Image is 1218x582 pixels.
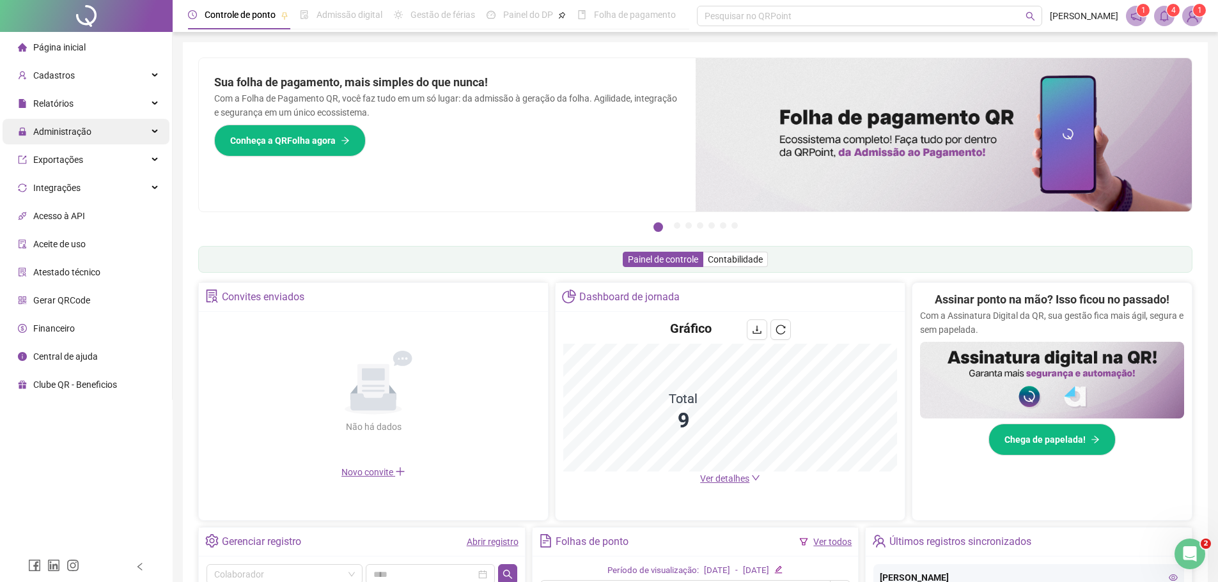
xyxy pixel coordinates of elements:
[1159,10,1170,22] span: bell
[33,183,81,193] span: Integrações
[18,183,27,192] span: sync
[628,254,698,264] span: Painel de controle
[653,222,663,232] button: 1
[18,99,27,108] span: file
[410,10,475,20] span: Gestão de férias
[670,319,712,337] h4: Gráfico
[18,155,27,164] span: export
[18,296,27,305] span: qrcode
[539,534,552,548] span: file-text
[18,352,27,361] span: info-circle
[1141,6,1146,15] span: 1
[18,211,27,220] span: api
[395,466,405,477] span: plus
[579,286,680,308] div: Dashboard de jornada
[28,559,41,572] span: facebook
[700,473,760,484] a: Ver detalhes down
[1171,6,1176,15] span: 4
[935,291,1169,309] h2: Assinar ponto na mão? Isso ficou no passado!
[18,324,27,333] span: dollar
[18,71,27,80] span: user-add
[708,254,763,264] span: Contabilidade
[47,559,60,572] span: linkedin
[214,73,680,91] h2: Sua folha de pagamento, mais simples do que nunca!
[1026,11,1035,21] span: search
[341,467,405,477] span: Novo convite
[33,211,85,221] span: Acesso à API
[697,222,703,229] button: 4
[503,10,553,20] span: Painel do DP
[222,286,304,308] div: Convites enviados
[696,58,1192,211] img: banner%2F8d14a306-6205-4263-8e5b-06e9a85ad873.png
[558,11,566,19] span: pushpin
[872,534,886,548] span: team
[33,70,75,80] span: Cadastros
[988,424,1116,456] button: Chega de papelada!
[281,11,288,19] span: pushpin
[920,309,1184,337] p: Com a Assinatura Digital da QR, sua gestão fica mais ágil, segura e sem papelada.
[594,10,676,20] span: Folha de pagamento
[205,10,276,20] span: Controle de ponto
[33,379,117,390] span: Clube QR - Beneficios
[33,295,90,305] span: Gerar QRCode
[487,10,496,19] span: dashboard
[577,10,586,19] span: book
[188,10,197,19] span: clock-circle
[467,537,519,547] a: Abrir registro
[136,562,144,571] span: left
[889,531,1031,553] div: Últimos registros sincronizados
[607,564,699,578] div: Período de visualização:
[18,380,27,389] span: gift
[674,222,680,229] button: 2
[1169,573,1178,582] span: eye
[1130,10,1142,22] span: notification
[33,323,75,333] span: Financeiro
[1175,539,1205,569] iframe: Intercom live chat
[205,289,219,303] span: solution
[562,289,575,303] span: pie-chart
[700,473,749,484] span: Ver detalhes
[704,564,730,578] div: [DATE]
[394,10,403,19] span: sun
[503,569,513,579] span: search
[1004,433,1086,447] span: Chega de papelada!
[33,267,100,277] span: Atestado técnico
[300,10,309,19] span: file-done
[556,531,629,553] div: Folhas de ponto
[33,42,86,52] span: Página inicial
[315,420,432,434] div: Não há dados
[33,98,74,109] span: Relatórios
[752,325,762,335] span: download
[774,565,783,574] span: edit
[1167,4,1180,17] sup: 4
[685,222,692,229] button: 3
[33,351,98,362] span: Central de ajuda
[205,534,219,548] span: setting
[33,155,83,165] span: Exportações
[18,240,27,249] span: audit
[1183,6,1202,26] img: 67079
[214,125,366,157] button: Conheça a QRFolha agora
[230,134,336,148] span: Conheça a QRFolha agora
[1137,4,1150,17] sup: 1
[1198,6,1202,15] span: 1
[1091,435,1100,444] span: arrow-right
[66,559,79,572] span: instagram
[341,136,350,145] span: arrow-right
[1193,4,1206,17] sup: Atualize o seu contato no menu Meus Dados
[813,537,852,547] a: Ver todos
[751,473,760,482] span: down
[720,222,726,229] button: 6
[731,222,738,229] button: 7
[708,222,715,229] button: 5
[799,537,808,546] span: filter
[920,342,1184,418] img: banner%2F02c71560-61a6-44d4-94b9-c8ab97240462.png
[316,10,382,20] span: Admissão digital
[33,239,86,249] span: Aceite de uso
[18,43,27,52] span: home
[1201,539,1211,549] span: 2
[33,126,91,137] span: Administração
[214,91,680,119] p: Com a Folha de Pagamento QR, você faz tudo em um só lugar: da admissão à geração da folha. Agilid...
[743,564,769,578] div: [DATE]
[18,268,27,277] span: solution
